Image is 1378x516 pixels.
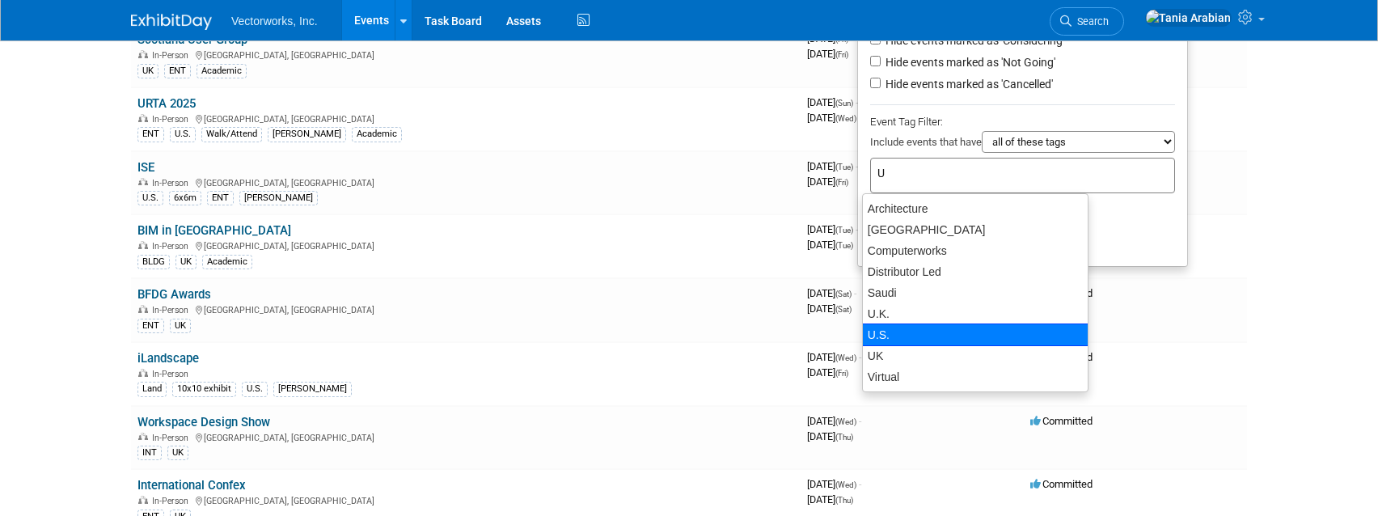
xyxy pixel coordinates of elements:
[863,240,1088,261] div: Computerworks
[856,96,858,108] span: -
[231,15,318,27] span: Vectorworks, Inc.
[859,351,861,363] span: -
[137,319,164,333] div: ENT
[137,255,170,269] div: BLDG
[807,96,858,108] span: [DATE]
[138,114,148,122] img: In-Person Event
[137,223,291,238] a: BIM in [GEOGRAPHIC_DATA]
[138,241,148,249] img: In-Person Event
[138,369,148,377] img: In-Person Event
[1030,415,1093,427] span: Committed
[152,496,193,506] span: In-Person
[352,127,402,142] div: Academic
[202,255,252,269] div: Academic
[807,112,856,124] span: [DATE]
[856,223,858,235] span: -
[138,433,148,441] img: In-Person Event
[870,112,1175,131] div: Event Tag Filter:
[859,478,861,490] span: -
[863,198,1088,219] div: Architecture
[152,369,193,379] span: In-Person
[152,114,193,125] span: In-Person
[137,96,196,111] a: URTA 2025
[807,223,858,235] span: [DATE]
[807,366,848,379] span: [DATE]
[835,241,853,250] span: (Tue)
[877,165,1104,181] input: Type tag and hit enter
[807,415,861,427] span: [DATE]
[835,369,848,378] span: (Fri)
[137,430,794,443] div: [GEOGRAPHIC_DATA], [GEOGRAPHIC_DATA]
[201,127,262,142] div: Walk/Attend
[137,351,199,366] a: iLandscape
[807,351,861,363] span: [DATE]
[807,48,848,60] span: [DATE]
[807,176,848,188] span: [DATE]
[856,160,858,172] span: -
[1145,9,1232,27] img: Tania Arabian
[863,219,1088,240] div: [GEOGRAPHIC_DATA]
[137,112,794,125] div: [GEOGRAPHIC_DATA], [GEOGRAPHIC_DATA]
[863,366,1088,387] div: Virtual
[137,48,794,61] div: [GEOGRAPHIC_DATA], [GEOGRAPHIC_DATA]
[863,261,1088,282] div: Distributor Led
[882,54,1055,70] label: Hide events marked as 'Not Going'
[137,287,211,302] a: BFDG Awards
[835,178,848,187] span: (Fri)
[137,127,164,142] div: ENT
[137,176,794,188] div: [GEOGRAPHIC_DATA], [GEOGRAPHIC_DATA]
[1050,7,1124,36] a: Search
[854,287,856,299] span: -
[863,282,1088,303] div: Saudi
[138,178,148,186] img: In-Person Event
[137,446,162,460] div: INT
[239,191,318,205] div: [PERSON_NAME]
[807,160,858,172] span: [DATE]
[835,305,852,314] span: (Sat)
[870,131,1175,158] div: Include events that have
[835,226,853,235] span: (Tue)
[807,239,853,251] span: [DATE]
[835,290,852,298] span: (Sat)
[138,496,148,504] img: In-Person Event
[137,160,154,175] a: ISE
[807,493,853,505] span: [DATE]
[152,178,193,188] span: In-Person
[835,496,853,505] span: (Thu)
[137,382,167,396] div: Land
[807,287,856,299] span: [DATE]
[152,50,193,61] span: In-Person
[137,64,159,78] div: UK
[835,417,856,426] span: (Wed)
[835,99,853,108] span: (Sun)
[1030,478,1093,490] span: Committed
[835,163,853,171] span: (Tue)
[152,305,193,315] span: In-Person
[863,345,1088,366] div: UK
[152,241,193,252] span: In-Person
[1072,15,1109,27] span: Search
[835,50,848,59] span: (Fri)
[175,255,197,269] div: UK
[859,415,861,427] span: -
[137,493,794,506] div: [GEOGRAPHIC_DATA], [GEOGRAPHIC_DATA]
[268,127,346,142] div: [PERSON_NAME]
[138,305,148,313] img: In-Person Event
[131,14,212,30] img: ExhibitDay
[242,382,268,396] div: U.S.
[863,303,1088,324] div: U.K.
[152,433,193,443] span: In-Person
[137,478,246,493] a: International Confex
[170,127,196,142] div: U.S.
[169,191,201,205] div: 6x6m
[273,382,352,396] div: [PERSON_NAME]
[207,191,234,205] div: ENT
[167,446,188,460] div: UK
[137,302,794,315] div: [GEOGRAPHIC_DATA], [GEOGRAPHIC_DATA]
[807,430,853,442] span: [DATE]
[137,415,270,429] a: Workspace Design Show
[172,382,236,396] div: 10x10 exhibit
[137,239,794,252] div: [GEOGRAPHIC_DATA], [GEOGRAPHIC_DATA]
[164,64,191,78] div: ENT
[835,114,856,123] span: (Wed)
